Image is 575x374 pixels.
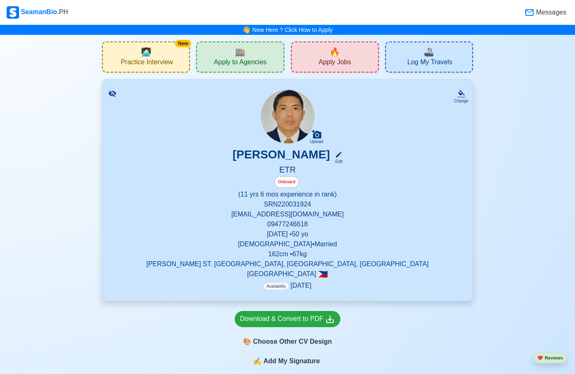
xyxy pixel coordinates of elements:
[534,7,566,17] span: Messages
[408,58,452,68] span: Log My Travels
[233,148,330,165] h3: [PERSON_NAME]
[112,189,463,199] p: (11 yrs 6 mos experience in rank)
[252,27,333,33] a: New Here ? Click How to Apply
[253,356,262,366] span: sign
[214,58,267,68] span: Apply to Agencies
[112,165,463,176] h5: ETR
[235,311,340,327] a: Download & Convert to PDF
[318,270,328,278] span: 🇵🇭
[112,199,463,209] p: SRN 220031924
[310,139,323,144] div: Upload
[534,352,567,364] button: heartReviews
[112,209,463,219] p: [EMAIL_ADDRESS][DOMAIN_NAME]
[332,158,342,165] div: Edit
[262,356,321,366] span: Add My Signature
[175,40,191,47] div: New
[240,314,335,324] div: Download & Convert to PDF
[240,23,252,36] span: bell
[7,6,68,19] div: SeamanBio
[112,229,463,239] p: [DATE] • 50 yo
[424,46,434,58] span: travel
[330,46,340,58] span: new
[112,259,463,269] p: [PERSON_NAME] ST. [GEOGRAPHIC_DATA], [GEOGRAPHIC_DATA], [GEOGRAPHIC_DATA]
[454,98,468,104] div: Change
[243,337,251,347] span: paint
[57,8,68,15] span: .PH
[7,6,19,19] img: Logo
[141,46,151,58] span: interview
[235,46,245,58] span: agencies
[235,334,340,350] div: Choose Other CV Design
[112,269,463,279] p: [GEOGRAPHIC_DATA]
[112,219,463,229] p: 09477246618
[121,58,173,68] span: Practice Interview
[264,281,311,291] p: [DATE]
[537,355,543,360] span: heart
[112,239,463,249] p: [DEMOGRAPHIC_DATA] • Married
[112,249,463,259] p: 162 cm • 67 kg
[318,58,351,68] span: Apply Jobs
[264,283,289,290] span: Availability
[274,176,299,188] div: Onboard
